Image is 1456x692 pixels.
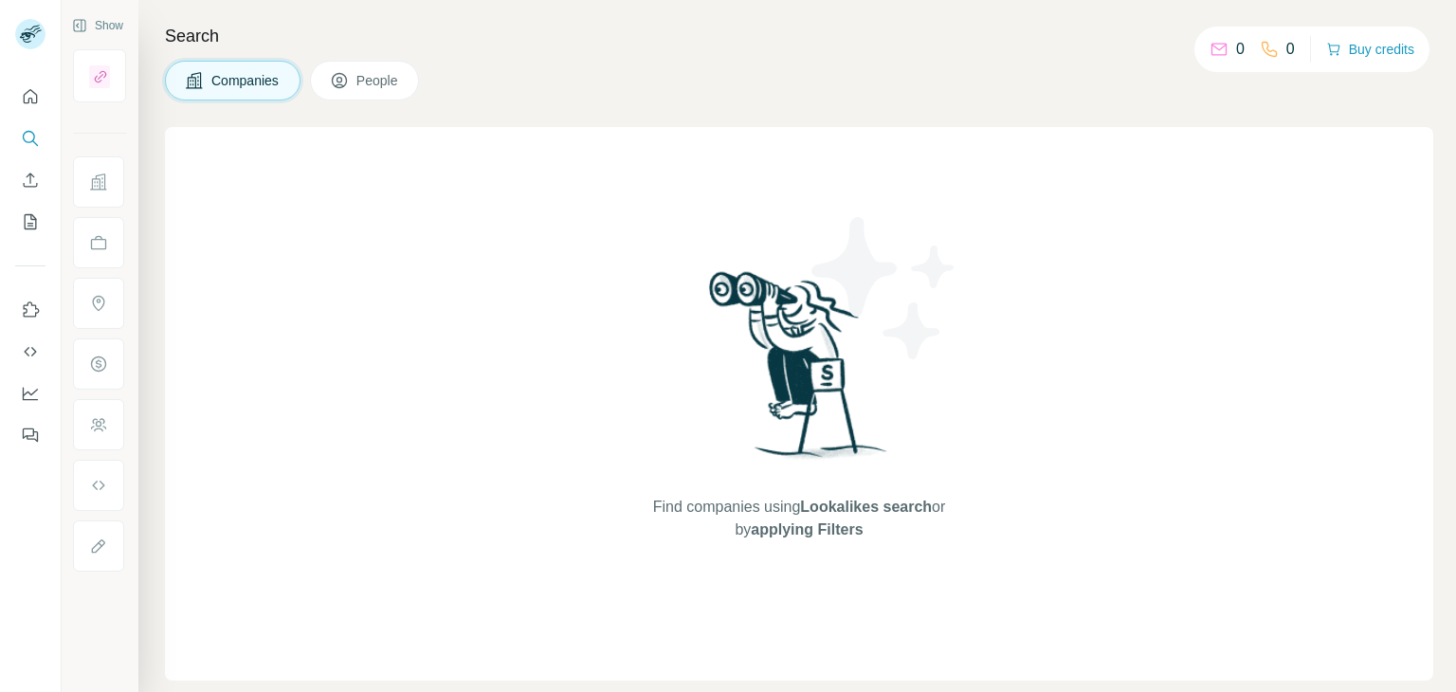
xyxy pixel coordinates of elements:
button: Feedback [15,418,45,452]
button: Buy credits [1326,36,1414,63]
button: Show [59,11,136,40]
button: Quick start [15,80,45,114]
button: Use Surfe on LinkedIn [15,293,45,327]
h4: Search [165,23,1433,49]
span: People [356,71,400,90]
p: 0 [1286,38,1295,61]
button: Dashboard [15,376,45,410]
button: Search [15,121,45,155]
button: Enrich CSV [15,163,45,197]
img: Surfe Illustration - Stars [799,203,970,373]
button: My lists [15,205,45,239]
span: Lookalikes search [800,499,932,515]
span: Find companies using or by [647,496,951,541]
p: 0 [1236,38,1245,61]
button: Use Surfe API [15,335,45,369]
img: Surfe Illustration - Woman searching with binoculars [701,266,898,478]
span: applying Filters [751,521,863,537]
span: Companies [211,71,281,90]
